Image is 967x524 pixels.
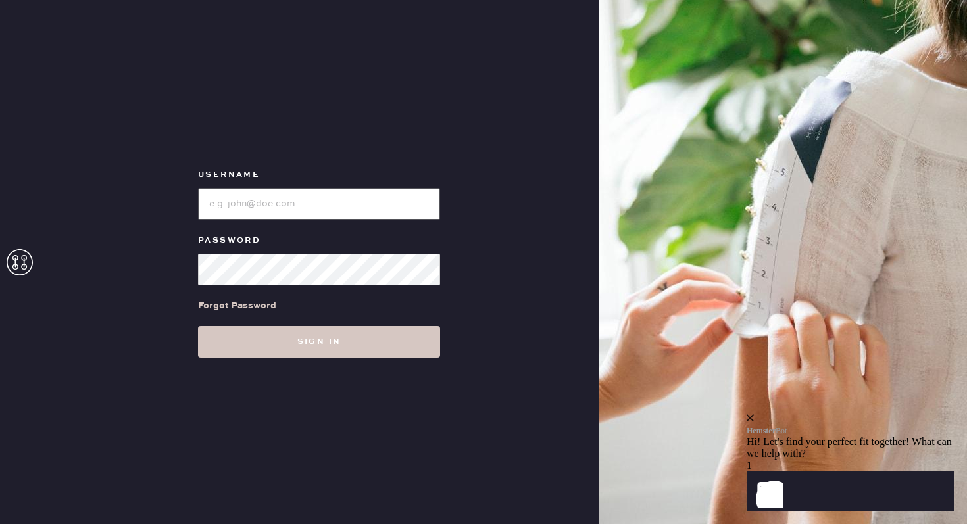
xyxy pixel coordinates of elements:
[198,285,276,326] a: Forgot Password
[198,188,440,220] input: e.g. john@doe.com
[747,341,964,521] iframe: Front Chat
[198,167,440,183] label: Username
[198,233,440,249] label: Password
[198,326,440,358] button: Sign in
[198,298,276,313] div: Forgot Password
